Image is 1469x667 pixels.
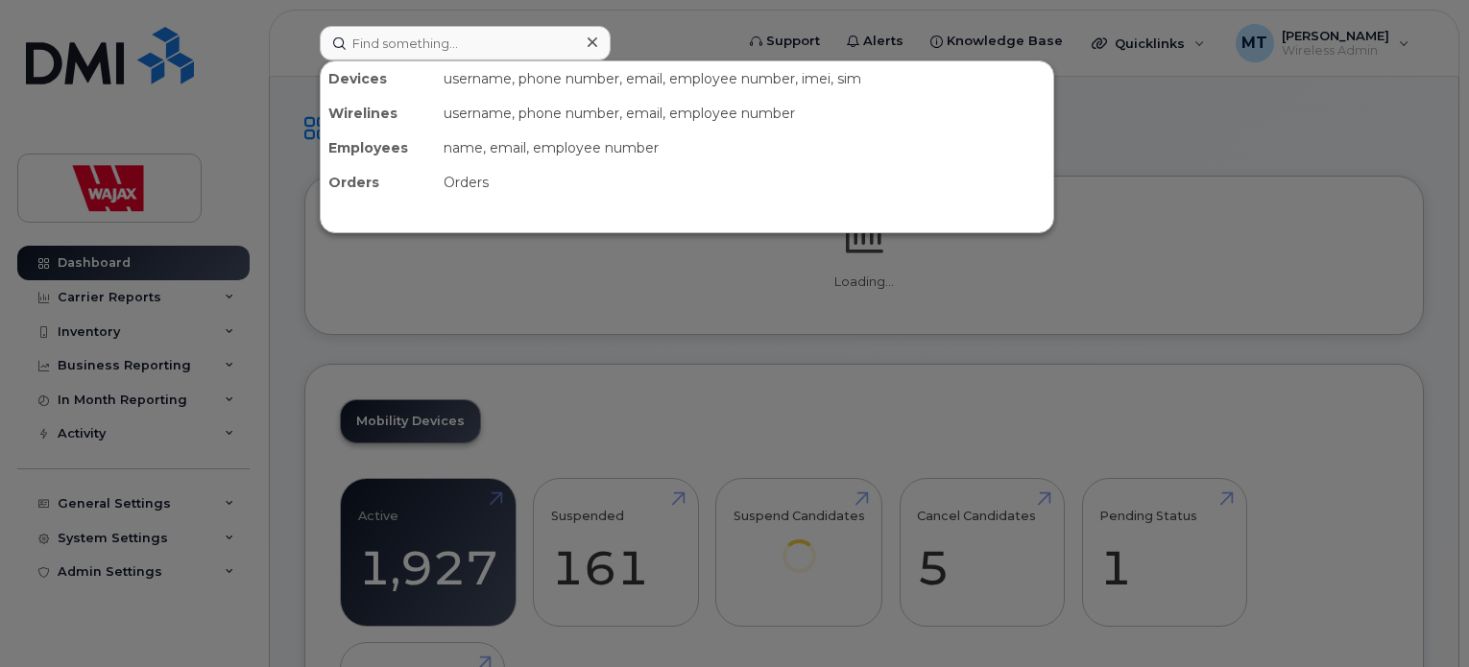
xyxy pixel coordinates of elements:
[436,165,1053,200] div: Orders
[436,96,1053,131] div: username, phone number, email, employee number
[436,131,1053,165] div: name, email, employee number
[436,61,1053,96] div: username, phone number, email, employee number, imei, sim
[321,61,436,96] div: Devices
[321,131,436,165] div: Employees
[321,165,436,200] div: Orders
[321,96,436,131] div: Wirelines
